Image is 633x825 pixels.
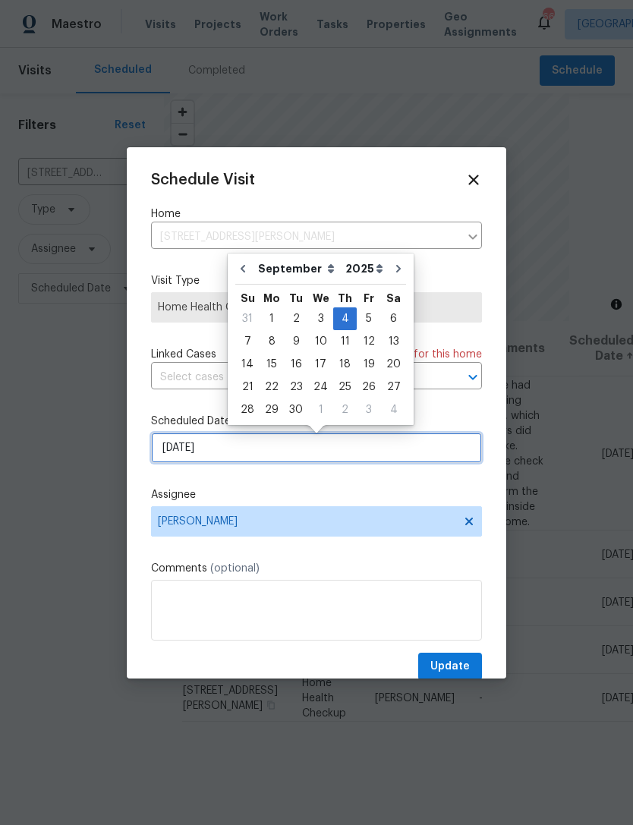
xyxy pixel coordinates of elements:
div: Sat Sep 13 2025 [381,330,406,353]
div: Wed Oct 01 2025 [308,398,333,421]
div: Thu Sep 11 2025 [333,330,357,353]
div: 23 [284,376,308,398]
div: 29 [260,399,284,420]
div: 10 [308,331,333,352]
div: 4 [333,308,357,329]
label: Comments [151,561,482,576]
div: 26 [357,376,381,398]
div: 3 [357,399,381,420]
div: Tue Sep 09 2025 [284,330,308,353]
input: M/D/YYYY [151,433,482,463]
div: Thu Oct 02 2025 [333,398,357,421]
abbr: Tuesday [289,293,303,304]
span: (optional) [210,563,260,574]
div: Thu Sep 18 2025 [333,353,357,376]
div: 28 [235,399,260,420]
div: Mon Sep 08 2025 [260,330,284,353]
button: Update [418,653,482,681]
button: Go to previous month [231,253,254,284]
div: 9 [284,331,308,352]
select: Month [254,257,342,280]
div: Thu Sep 25 2025 [333,376,357,398]
select: Year [342,257,387,280]
div: 27 [381,376,406,398]
div: 6 [381,308,406,329]
div: Mon Sep 01 2025 [260,307,284,330]
div: Sun Aug 31 2025 [235,307,260,330]
label: Scheduled Date [151,414,482,429]
div: 20 [381,354,406,375]
div: Sat Sep 06 2025 [381,307,406,330]
div: 7 [235,331,260,352]
div: Sat Oct 04 2025 [381,398,406,421]
div: 19 [357,354,381,375]
div: 5 [357,308,381,329]
button: Go to next month [387,253,410,284]
div: Sun Sep 28 2025 [235,398,260,421]
div: Tue Sep 30 2025 [284,398,308,421]
div: Sat Sep 27 2025 [381,376,406,398]
div: 12 [357,331,381,352]
abbr: Sunday [241,293,255,304]
div: 3 [308,308,333,329]
div: Fri Sep 05 2025 [357,307,381,330]
div: 4 [381,399,406,420]
div: 22 [260,376,284,398]
div: 17 [308,354,333,375]
div: Mon Sep 15 2025 [260,353,284,376]
div: 31 [235,308,260,329]
div: 13 [381,331,406,352]
abbr: Wednesday [313,293,329,304]
div: Sun Sep 21 2025 [235,376,260,398]
span: Home Health Checkup [158,300,475,315]
button: Open [462,367,483,388]
div: Thu Sep 04 2025 [333,307,357,330]
div: Wed Sep 24 2025 [308,376,333,398]
div: Sat Sep 20 2025 [381,353,406,376]
abbr: Friday [364,293,374,304]
input: Select cases [151,366,439,389]
span: Close [465,172,482,188]
div: Wed Sep 03 2025 [308,307,333,330]
input: Enter in an address [151,225,459,249]
div: Tue Sep 16 2025 [284,353,308,376]
div: Sun Sep 07 2025 [235,330,260,353]
div: Fri Sep 26 2025 [357,376,381,398]
div: 2 [333,399,357,420]
div: Fri Sep 19 2025 [357,353,381,376]
label: Visit Type [151,273,482,288]
div: Fri Oct 03 2025 [357,398,381,421]
div: Wed Sep 10 2025 [308,330,333,353]
div: Mon Sep 29 2025 [260,398,284,421]
div: Mon Sep 22 2025 [260,376,284,398]
abbr: Saturday [386,293,401,304]
div: 14 [235,354,260,375]
span: Schedule Visit [151,172,255,187]
div: 11 [333,331,357,352]
div: 15 [260,354,284,375]
div: 8 [260,331,284,352]
div: 1 [260,308,284,329]
div: 1 [308,399,333,420]
div: 25 [333,376,357,398]
div: 2 [284,308,308,329]
div: Fri Sep 12 2025 [357,330,381,353]
div: 18 [333,354,357,375]
div: 30 [284,399,308,420]
span: Linked Cases [151,347,216,362]
span: Update [430,657,470,676]
label: Assignee [151,487,482,502]
span: [PERSON_NAME] [158,515,455,527]
div: Tue Sep 23 2025 [284,376,308,398]
label: Home [151,206,482,222]
div: Sun Sep 14 2025 [235,353,260,376]
abbr: Thursday [338,293,352,304]
div: 24 [308,376,333,398]
div: Tue Sep 02 2025 [284,307,308,330]
div: 21 [235,376,260,398]
div: 16 [284,354,308,375]
abbr: Monday [263,293,280,304]
div: Wed Sep 17 2025 [308,353,333,376]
